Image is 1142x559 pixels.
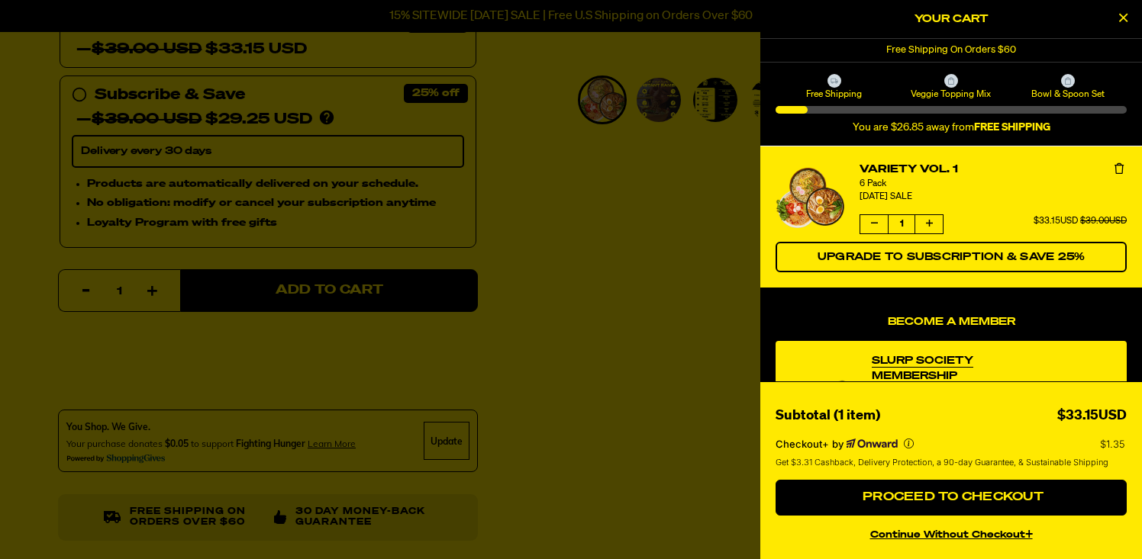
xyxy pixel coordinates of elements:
[872,353,1038,384] a: View Slurp Society Membership
[776,480,1127,516] button: Proceed to Checkout
[860,162,1127,178] a: Variety Vol. 1
[776,121,1127,134] div: You are $26.85 away from
[1057,405,1127,427] div: $33.15USD
[776,168,844,228] a: View details for Variety Vol. 1
[1100,438,1127,450] p: $1.35
[832,438,844,450] span: by
[776,316,1127,329] h4: Become a Member
[860,215,888,233] button: Decrease quantity of Variety Vol. 1
[776,409,880,422] span: Subtotal (1 item)
[859,491,1044,503] span: Proceed to Checkout
[974,122,1050,133] b: FREE SHIPPING
[818,252,1086,262] span: Upgrade to Subscription & Save 25%
[776,146,1127,288] li: product
[776,427,1127,480] section: Checkout+
[860,190,1127,204] div: [DATE] SALE
[1111,8,1134,31] button: Close Cart
[1034,217,1078,226] span: $33.15USD
[776,168,844,228] img: Variety Vol. 1
[888,215,915,233] span: 1
[776,242,1127,272] button: Switch Variety Vol. 1 to a Subscription
[847,439,898,449] a: Powered by Onward
[776,438,829,450] span: Checkout+
[895,88,1007,100] span: Veggie Topping Mix
[788,371,857,439] img: Membership image
[776,456,1108,469] span: Get $3.31 Cashback, Delivery Protection, a 90-day Guarantee, & Sustainable Shipping
[1080,217,1127,226] span: $39.00USD
[915,215,943,233] button: Increase quantity of Variety Vol. 1
[776,8,1127,31] h2: Your Cart
[1111,162,1127,177] button: Remove Variety Vol. 1
[860,178,1127,190] div: 6 Pack
[776,522,1127,544] button: continue without Checkout+
[760,39,1142,62] div: 1 of 1
[904,439,914,448] button: More info
[1012,88,1124,100] span: Bowl & Spoon Set
[776,341,1127,468] div: product
[778,88,890,100] span: Free Shipping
